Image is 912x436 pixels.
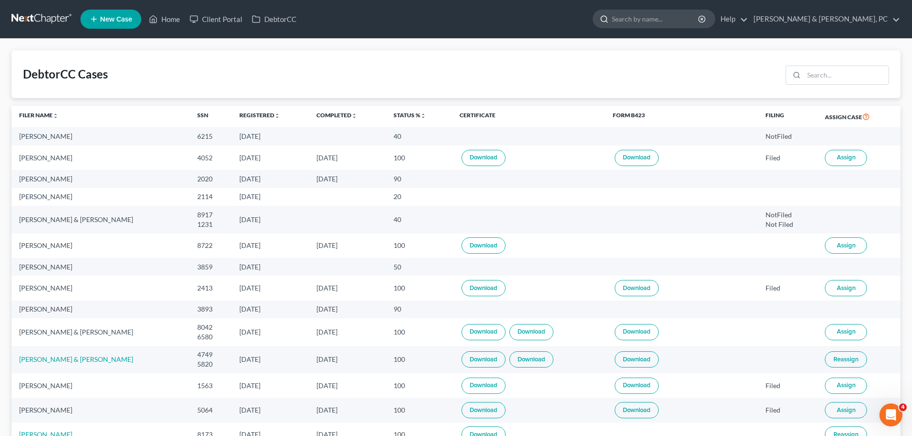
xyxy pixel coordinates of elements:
[19,174,182,184] div: [PERSON_NAME]
[19,262,182,272] div: [PERSON_NAME]
[19,192,182,201] div: [PERSON_NAME]
[462,324,506,340] a: Download
[386,373,452,398] td: 100
[19,153,182,163] div: [PERSON_NAME]
[766,283,810,293] div: Filed
[825,351,867,368] button: Reassign
[825,324,867,340] button: Assign
[817,106,901,128] th: Assign Case
[232,346,309,373] td: [DATE]
[309,301,386,318] td: [DATE]
[766,153,810,163] div: Filed
[309,398,386,422] td: [DATE]
[197,241,224,250] div: 8722
[232,276,309,300] td: [DATE]
[420,113,426,119] i: unfold_more
[462,150,506,166] a: Download
[386,346,452,373] td: 100
[386,301,452,318] td: 90
[351,113,357,119] i: unfold_more
[274,113,280,119] i: unfold_more
[386,170,452,188] td: 90
[232,301,309,318] td: [DATE]
[19,112,58,119] a: Filer Nameunfold_more
[309,346,386,373] td: [DATE]
[716,11,748,28] a: Help
[615,150,659,166] a: Download
[509,324,553,340] a: Download
[232,206,309,233] td: [DATE]
[197,174,224,184] div: 2020
[144,11,185,28] a: Home
[615,378,659,394] a: Download
[19,405,182,415] div: [PERSON_NAME]
[197,405,224,415] div: 5064
[386,318,452,346] td: 100
[386,398,452,422] td: 100
[386,188,452,206] td: 20
[232,170,309,188] td: [DATE]
[53,113,58,119] i: unfold_more
[197,381,224,391] div: 1563
[197,210,224,220] div: 8917
[386,276,452,300] td: 100
[766,210,810,220] div: NotFiled
[23,67,108,82] div: DebtorCC Cases
[19,355,133,363] a: [PERSON_NAME] & [PERSON_NAME]
[19,215,182,224] div: [PERSON_NAME] & [PERSON_NAME]
[462,237,506,254] a: Download
[309,318,386,346] td: [DATE]
[766,405,810,415] div: Filed
[615,402,659,418] a: Download
[232,234,309,258] td: [DATE]
[509,351,553,368] a: Download
[232,188,309,206] td: [DATE]
[232,318,309,346] td: [DATE]
[758,106,817,128] th: Filing
[825,237,867,254] button: Assign
[837,284,856,292] span: Assign
[837,328,856,335] span: Assign
[309,373,386,398] td: [DATE]
[612,10,699,28] input: Search by name...
[185,11,247,28] a: Client Portal
[232,145,309,170] td: [DATE]
[100,16,132,23] span: New Case
[232,127,309,145] td: [DATE]
[197,304,224,314] div: 3893
[462,280,506,296] a: Download
[309,234,386,258] td: [DATE]
[19,283,182,293] div: [PERSON_NAME]
[615,351,659,368] a: Download
[316,112,357,119] a: Completedunfold_more
[19,381,182,391] div: [PERSON_NAME]
[837,154,856,161] span: Assign
[462,378,506,394] a: Download
[19,241,182,250] div: [PERSON_NAME]
[309,145,386,170] td: [DATE]
[837,381,856,389] span: Assign
[197,262,224,272] div: 3859
[239,112,280,119] a: Registeredunfold_more
[804,66,889,84] input: Search...
[825,402,867,418] button: Assign
[197,323,224,332] div: 8042
[749,11,900,28] a: [PERSON_NAME] & [PERSON_NAME], PC
[825,378,867,394] button: Assign
[899,403,907,411] span: 4
[197,153,224,163] div: 4052
[197,359,224,369] div: 5820
[232,398,309,422] td: [DATE]
[232,373,309,398] td: [DATE]
[247,11,301,28] a: DebtorCC
[197,332,224,342] div: 6580
[462,351,506,368] a: Download
[19,304,182,314] div: [PERSON_NAME]
[232,258,309,276] td: [DATE]
[386,234,452,258] td: 100
[837,242,856,249] span: Assign
[197,132,224,141] div: 6215
[190,106,232,128] th: SSN
[394,112,426,119] a: Status %unfold_more
[197,283,224,293] div: 2413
